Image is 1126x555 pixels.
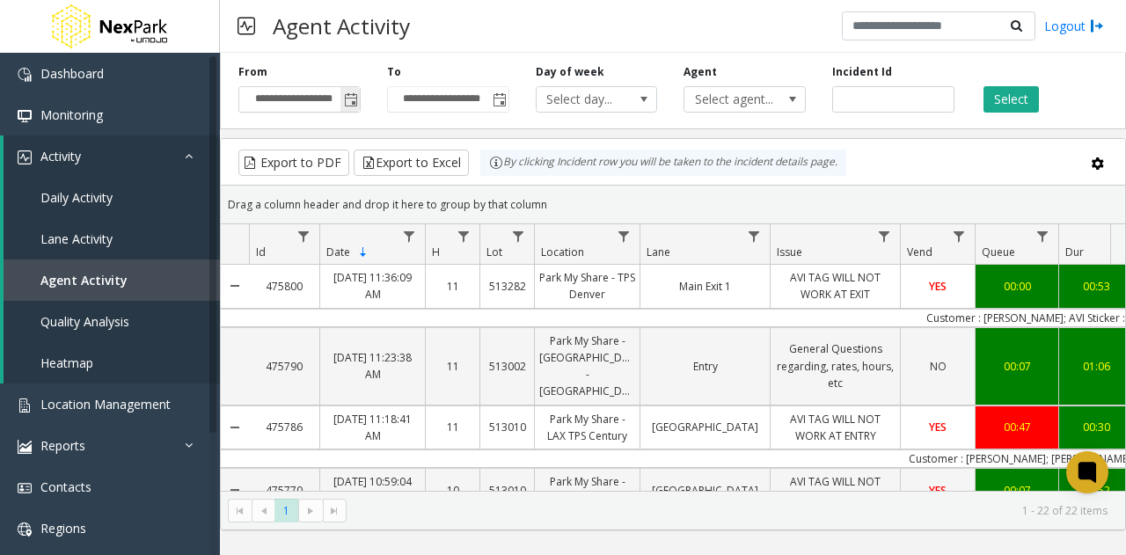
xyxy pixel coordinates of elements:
span: YES [929,279,947,294]
a: Issue Filter Menu [873,224,896,248]
a: Park My Share - TPS Denver [535,265,640,307]
a: 513010 [480,414,534,440]
a: AVI TAG WILL NOT WORK AT ENTRY [771,406,900,449]
span: Quality Analysis [40,313,129,330]
span: H [432,245,440,259]
div: By clicking Incident row you will be taken to the incident details page. [480,150,846,176]
a: 475800 [249,274,319,299]
a: Date Filter Menu [398,224,421,248]
a: 00:47 [976,414,1058,440]
span: Id [256,245,266,259]
h3: Agent Activity [264,4,419,47]
span: Dashboard [40,65,104,82]
a: Collapse Details [221,258,249,314]
a: Park My Share - [GEOGRAPHIC_DATA] - [GEOGRAPHIC_DATA] [535,328,640,405]
span: Vend [907,245,932,259]
div: 00:47 [980,419,1054,435]
span: Select agent... [684,87,780,112]
a: 00:00 [976,274,1058,299]
img: 'icon' [18,398,32,413]
img: logout [1090,17,1104,35]
a: H Filter Menu [452,224,476,248]
a: Location Filter Menu [612,224,636,248]
a: [DATE] 11:18:41 AM [320,406,425,449]
span: NO DATA FOUND [684,86,806,113]
span: Monitoring [40,106,103,123]
a: 00:07 [976,354,1058,379]
a: 475786 [249,414,319,440]
a: Agent Activity [4,259,220,301]
div: 00:00 [980,278,1054,295]
span: Location [541,245,584,259]
span: Select day... [537,87,632,112]
a: 10 [426,478,479,503]
div: Data table [221,224,1125,491]
label: Incident Id [832,64,892,80]
span: Sortable [356,245,370,259]
a: YES [901,414,975,440]
span: Issue [777,245,802,259]
a: 513282 [480,274,534,299]
a: AVI TAG WILL NOT WORK AT EXIT [771,265,900,307]
a: Heatmap [4,342,220,383]
img: 'icon' [18,522,32,537]
span: Reports [40,437,85,454]
a: Id Filter Menu [292,224,316,248]
a: 475770 [249,478,319,503]
a: Vend Filter Menu [947,224,971,248]
a: 11 [426,354,479,379]
img: 'icon' [18,440,32,454]
a: Park My Share - LAX TPS Century [535,406,640,449]
a: Logout [1044,17,1104,35]
span: Queue [982,245,1015,259]
a: [GEOGRAPHIC_DATA] [640,414,770,440]
a: Quality Analysis [4,301,220,342]
span: Lane [647,245,670,259]
a: AVI TAG WILL NOT WORK AT EXIT [771,469,900,511]
span: Dur [1065,245,1084,259]
span: Lot [486,245,502,259]
span: Toggle popup [340,87,360,112]
a: Activity [4,135,220,177]
a: Queue Filter Menu [1031,224,1055,248]
span: Agent Activity [40,272,128,288]
label: Agent [684,64,717,80]
a: YES [901,478,975,503]
span: Contacts [40,478,91,495]
a: [DATE] 11:36:09 AM [320,265,425,307]
span: Toggle popup [489,87,508,112]
button: Export to Excel [354,150,469,176]
img: 'icon' [18,481,32,495]
a: 513010 [480,478,534,503]
a: 513002 [480,354,534,379]
a: Daily Activity [4,177,220,218]
a: Entry [640,354,770,379]
span: YES [929,483,947,498]
span: NO [930,359,947,374]
span: Daily Activity [40,189,113,206]
a: General Questions regarding, rates, hours, etc [771,336,900,396]
span: Date [326,245,350,259]
img: 'icon' [18,150,32,164]
kendo-pager-info: 1 - 22 of 22 items [357,503,1108,518]
span: Location Management [40,396,171,413]
a: 00:07 [976,478,1058,503]
a: YES [901,274,975,299]
img: 'icon' [18,68,32,82]
a: NO [901,354,975,379]
a: Main Exit 1 [640,274,770,299]
span: Activity [40,148,81,164]
a: Lane Activity [4,218,220,259]
span: YES [929,420,947,435]
a: Park My Share - LAX TPS Century [535,469,640,511]
a: [DATE] 11:23:38 AM [320,345,425,387]
div: 00:07 [980,358,1054,375]
img: pageIcon [238,4,255,47]
button: Select [983,86,1039,113]
div: Drag a column header and drop it here to group by that column [221,189,1125,220]
a: 475790 [249,354,319,379]
a: [GEOGRAPHIC_DATA] [640,478,770,503]
label: Day of week [536,64,604,80]
img: 'icon' [18,109,32,123]
a: [DATE] 10:59:04 AM [320,469,425,511]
